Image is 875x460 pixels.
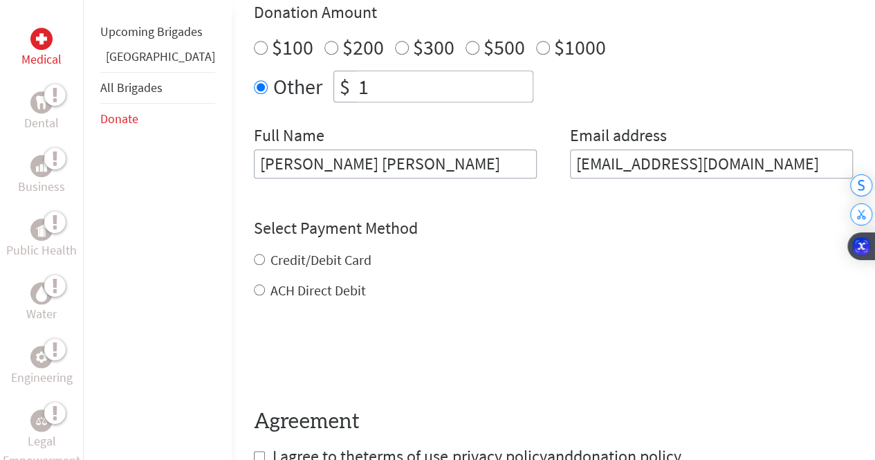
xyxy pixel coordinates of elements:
img: Dental [36,95,47,109]
input: Enter Amount [356,71,533,102]
div: Engineering [30,346,53,368]
p: Medical [21,50,62,69]
a: WaterWater [26,282,57,324]
div: Dental [30,91,53,113]
p: Dental [24,113,59,133]
a: Public HealthPublic Health [6,219,77,260]
a: BusinessBusiness [18,155,65,196]
label: Credit/Debit Card [270,251,371,268]
label: Email address [570,125,667,149]
input: Enter Full Name [254,149,537,178]
a: [GEOGRAPHIC_DATA] [106,48,215,64]
li: All Brigades [100,72,215,104]
img: Legal Empowerment [36,416,47,425]
p: Public Health [6,241,77,260]
h4: Select Payment Method [254,217,853,239]
li: Upcoming Brigades [100,17,215,47]
input: Your Email [570,149,853,178]
a: Donate [100,111,138,127]
img: Engineering [36,351,47,362]
label: Other [273,71,322,102]
a: All Brigades [100,80,163,95]
h4: Agreement [254,410,853,434]
img: Business [36,160,47,172]
div: Business [30,155,53,177]
li: Donate [100,104,215,134]
a: Upcoming Brigades [100,24,203,39]
label: $100 [272,34,313,60]
a: EngineeringEngineering [11,346,73,387]
p: Business [18,177,65,196]
div: Water [30,282,53,304]
h4: Donation Amount [254,1,853,24]
img: Medical [36,33,47,44]
label: ACH Direct Debit [270,282,366,299]
a: DentalDental [24,91,59,133]
label: $300 [413,34,454,60]
div: $ [334,71,356,102]
iframe: reCAPTCHA [254,328,464,382]
a: MedicalMedical [21,28,62,69]
div: Medical [30,28,53,50]
li: Guatemala [100,47,215,72]
p: Water [26,304,57,324]
img: Water [36,285,47,301]
div: Public Health [30,219,53,241]
label: $200 [342,34,384,60]
label: $1000 [554,34,606,60]
div: Legal Empowerment [30,410,53,432]
p: Engineering [11,368,73,387]
label: Full Name [254,125,324,149]
label: $500 [483,34,525,60]
img: Public Health [36,223,47,237]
